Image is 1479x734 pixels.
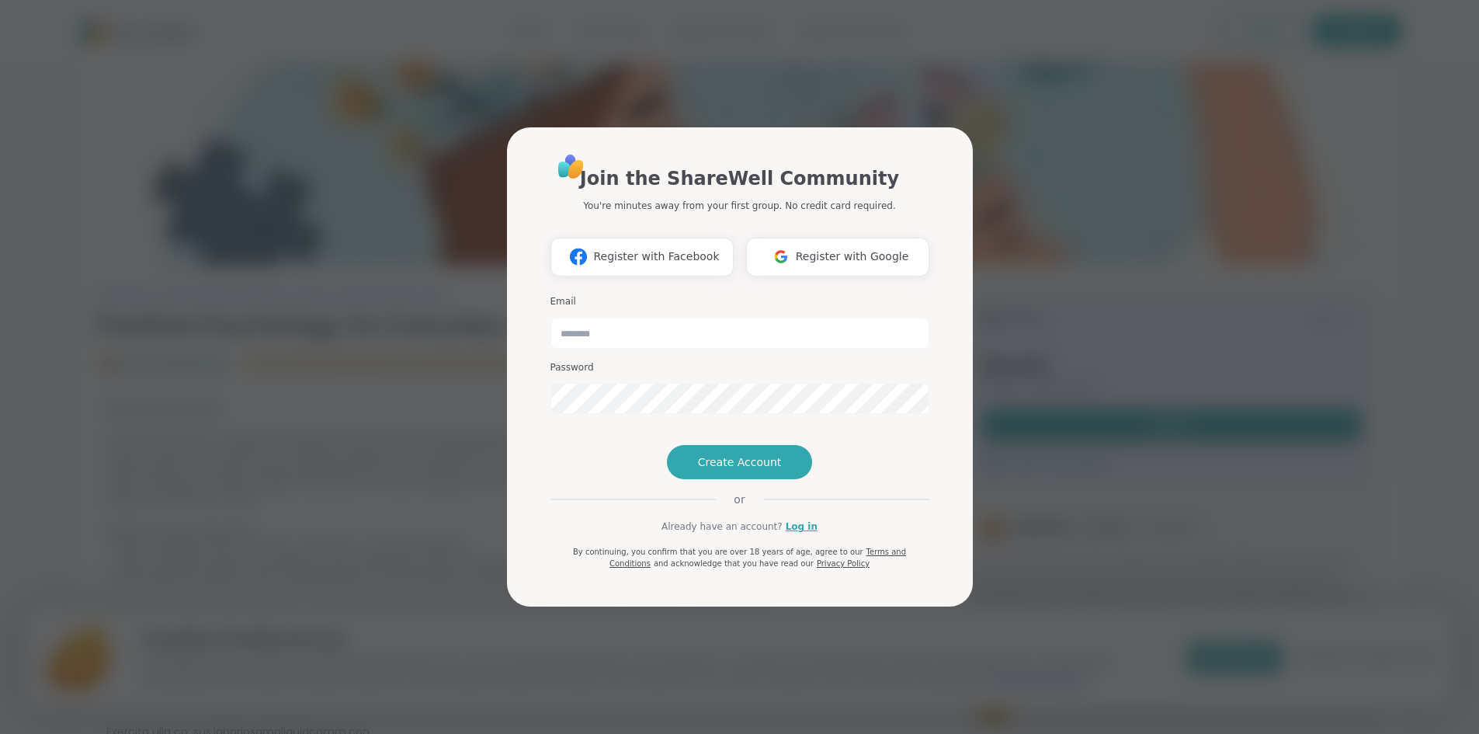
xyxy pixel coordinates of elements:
[796,249,909,265] span: Register with Google
[661,520,783,534] span: Already have an account?
[573,548,863,556] span: By continuing, you confirm that you are over 18 years of age, agree to our
[715,492,763,507] span: or
[786,520,818,534] a: Log in
[766,242,796,271] img: ShareWell Logomark
[564,242,593,271] img: ShareWell Logomark
[554,149,588,184] img: ShareWell Logo
[817,559,870,568] a: Privacy Policy
[583,199,895,213] p: You're minutes away from your first group. No credit card required.
[698,454,782,470] span: Create Account
[667,445,813,479] button: Create Account
[654,559,814,568] span: and acknowledge that you have read our
[746,238,929,277] button: Register with Google
[550,238,734,277] button: Register with Facebook
[550,361,929,374] h3: Password
[580,165,899,193] h1: Join the ShareWell Community
[550,295,929,308] h3: Email
[593,249,719,265] span: Register with Facebook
